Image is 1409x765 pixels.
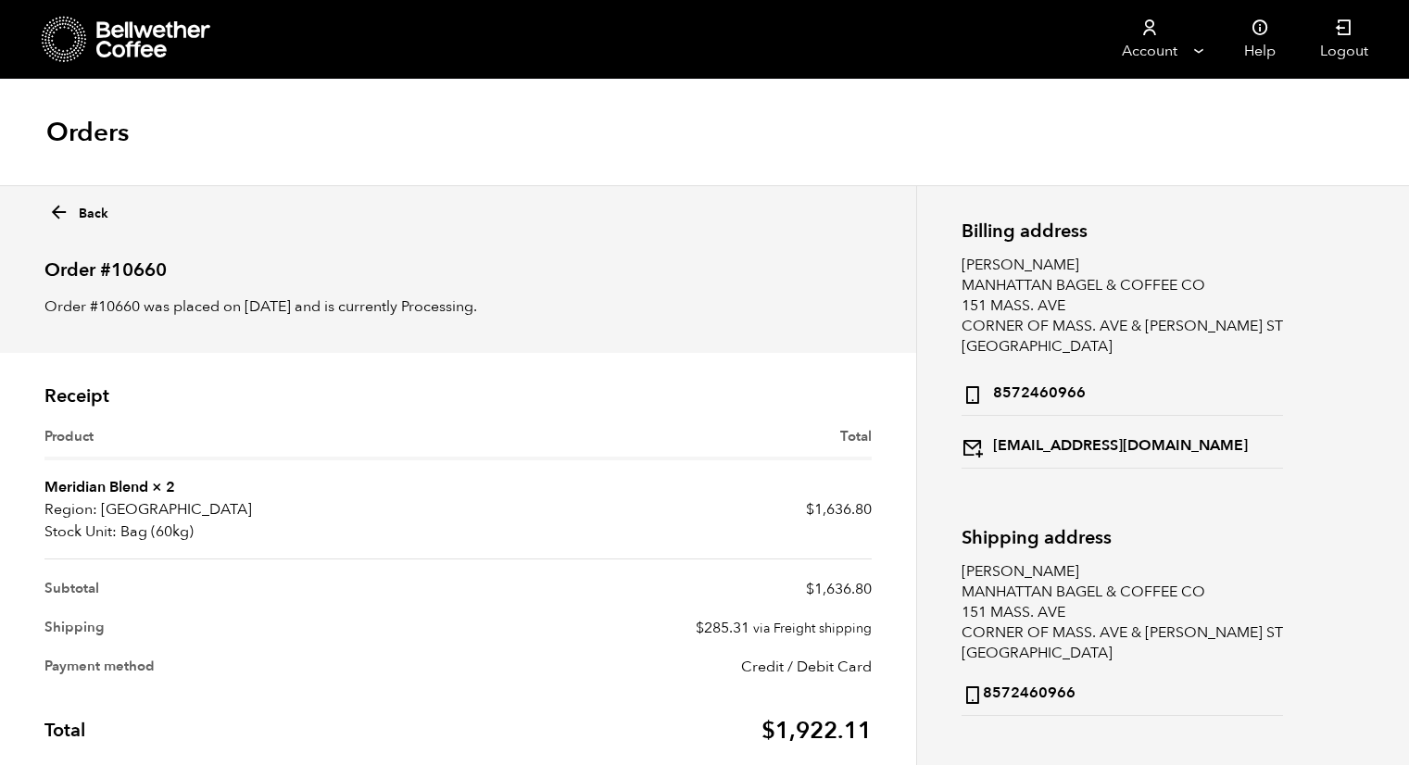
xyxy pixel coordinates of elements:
h2: Billing address [962,220,1283,242]
a: Back [48,196,108,223]
span: $ [806,499,814,520]
p: Order #10660 was placed on [DATE] and is currently Processing. [44,295,872,318]
strong: × 2 [152,477,175,497]
th: Product [44,426,458,460]
strong: 8572460966 [962,679,1076,706]
span: 1,636.80 [806,579,872,599]
p: Bag (60kg) [44,520,458,543]
strong: 8572460966 [962,379,1086,406]
span: $ [761,715,775,746]
span: $ [696,618,704,638]
th: Shipping [44,608,458,647]
th: Subtotal [44,559,458,608]
small: via Freight shipping [753,620,872,637]
th: Payment method [44,647,458,686]
bdi: 1,636.80 [806,499,872,520]
h2: Shipping address [962,527,1283,548]
strong: Stock Unit: [44,520,117,543]
address: [PERSON_NAME] MANHATTAN BAGEL & COFFEE CO 151 MASS. AVE CORNER OF MASS. AVE & [PERSON_NAME] ST [G... [962,255,1283,469]
span: $ [806,579,814,599]
p: [GEOGRAPHIC_DATA] [44,498,458,520]
a: Meridian Blend [44,477,148,497]
span: 285.31 [696,618,749,638]
strong: [EMAIL_ADDRESS][DOMAIN_NAME] [962,432,1248,458]
span: 1,922.11 [761,715,872,746]
h2: Receipt [44,385,872,408]
strong: Region: [44,498,97,520]
td: Credit / Debit Card [458,647,871,686]
th: Total [44,686,458,758]
th: Total [458,426,871,460]
h1: Orders [46,116,129,149]
address: [PERSON_NAME] MANHATTAN BAGEL & COFFEE CO 151 MASS. AVE CORNER OF MASS. AVE & [PERSON_NAME] ST [G... [962,561,1283,716]
h2: Order #10660 [44,244,872,282]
